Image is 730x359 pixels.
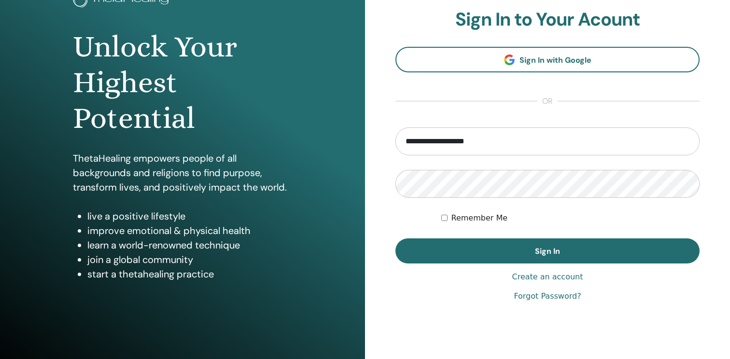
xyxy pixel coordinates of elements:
[73,151,292,194] p: ThetaHealing empowers people of all backgrounds and religions to find purpose, transform lives, a...
[441,212,700,224] div: Keep me authenticated indefinitely or until I manually logout
[87,267,292,281] li: start a thetahealing practice
[537,96,558,107] span: or
[514,290,581,302] a: Forgot Password?
[512,271,583,283] a: Create an account
[87,252,292,267] li: join a global community
[395,9,700,31] h2: Sign In to Your Acount
[535,246,560,256] span: Sign In
[73,29,292,137] h1: Unlock Your Highest Potential
[519,55,591,65] span: Sign In with Google
[395,47,700,72] a: Sign In with Google
[87,223,292,238] li: improve emotional & physical health
[451,212,508,224] label: Remember Me
[87,209,292,223] li: live a positive lifestyle
[395,238,700,263] button: Sign In
[87,238,292,252] li: learn a world-renowned technique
